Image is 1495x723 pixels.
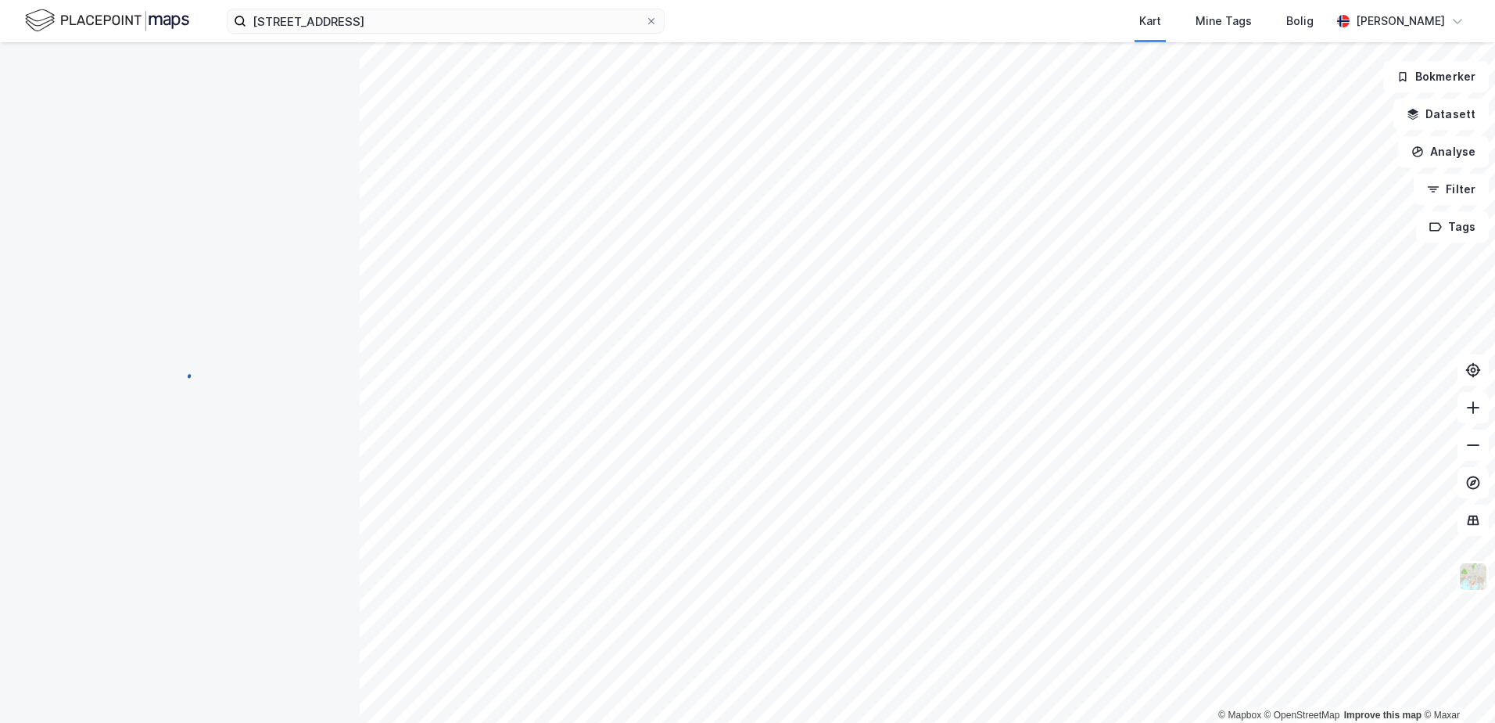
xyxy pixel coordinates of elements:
[1414,174,1489,205] button: Filter
[1398,136,1489,167] button: Analyse
[1383,61,1489,92] button: Bokmerker
[1286,12,1314,31] div: Bolig
[167,361,192,386] img: spinner.a6d8c91a73a9ac5275cf975e30b51cfb.svg
[1196,12,1252,31] div: Mine Tags
[25,7,189,34] img: logo.f888ab2527a4732fd821a326f86c7f29.svg
[1344,710,1422,721] a: Improve this map
[1139,12,1161,31] div: Kart
[1417,648,1495,723] iframe: Chat Widget
[1416,211,1489,243] button: Tags
[1393,99,1489,130] button: Datasett
[1417,648,1495,723] div: Kontrollprogram for chat
[1218,710,1261,721] a: Mapbox
[246,9,645,33] input: Søk på adresse, matrikkel, gårdeiere, leietakere eller personer
[1458,562,1488,592] img: Z
[1356,12,1445,31] div: [PERSON_NAME]
[1264,710,1340,721] a: OpenStreetMap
